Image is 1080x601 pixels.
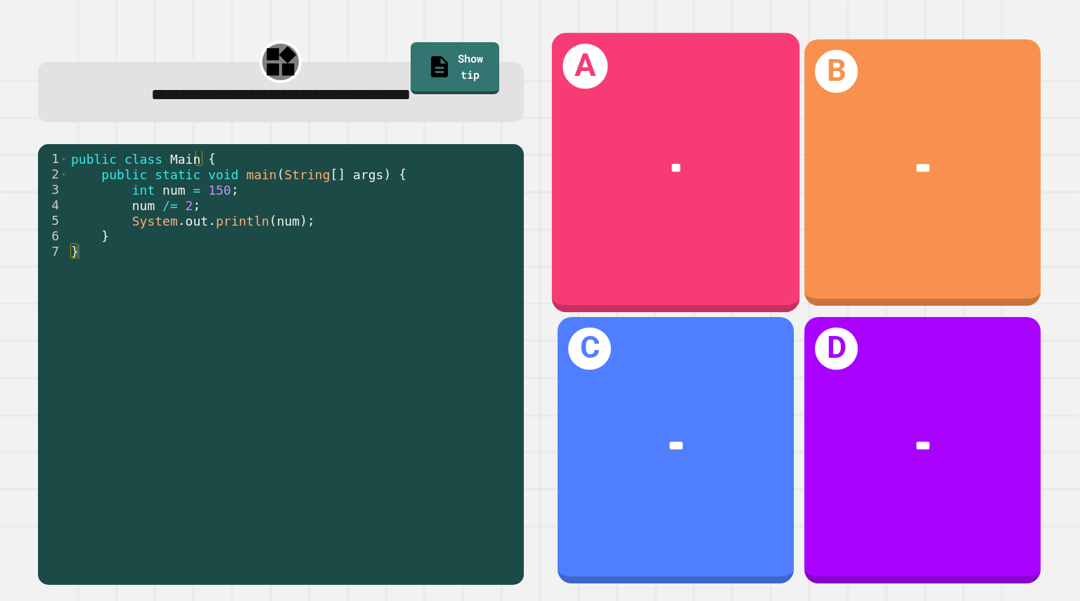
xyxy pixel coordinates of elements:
[38,213,68,228] div: 5
[38,228,68,244] div: 6
[38,151,68,167] div: 1
[60,151,67,167] span: Toggle code folding, rows 1 through 7
[815,50,858,93] h1: B
[38,244,68,259] div: 7
[60,167,67,182] span: Toggle code folding, rows 2 through 6
[38,167,68,182] div: 2
[563,44,608,89] h1: A
[38,198,68,213] div: 4
[38,182,68,198] div: 3
[815,328,858,370] h1: D
[411,42,499,95] a: Show tip
[568,328,611,370] h1: C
